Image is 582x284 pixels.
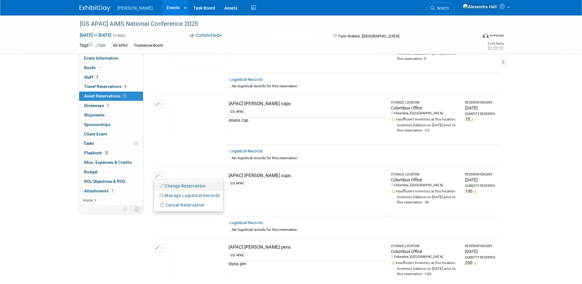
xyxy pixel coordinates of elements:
[465,255,495,260] div: Quantity Reserved:
[174,172,225,211] img: View Images
[426,3,455,14] a: Search
[338,34,399,38] span: Twin Waters, [GEOGRAPHIC_DATA]
[391,194,460,205] div: Inventory balance on [DATE] prior to this reservation: -30
[157,201,208,209] button: Cancel Reservation
[84,169,98,174] span: Budget
[229,227,496,232] div: No logistical records for this reservation.
[132,42,165,49] div: Tradeshow-Booth
[84,93,127,98] span: Asset Reservations
[83,141,94,146] span: Tasks
[391,111,460,116] div: Columbia, [GEOGRAPHIC_DATA]
[490,33,504,38] div: In-Person
[123,84,128,89] span: 4
[130,205,143,213] td: Toggle Event Tabs
[465,101,495,105] div: Reservation Date:
[465,244,495,248] div: Reservation Date:
[78,18,468,30] div: [GS APAC] AIMS National Conference 2025
[465,188,495,194] div: 100
[95,43,106,48] a: Edit
[84,75,99,80] span: Staff
[229,261,385,267] div: Stylus pen
[465,105,495,111] div: [DATE]
[83,198,93,203] span: more
[157,191,223,200] button: Manage Logistical Records
[118,6,153,10] span: [PERSON_NAME]
[84,56,118,61] span: Event Information
[229,220,263,225] a: Logistical Records
[79,148,143,158] a: Playbook22
[391,248,460,254] div: Columbus Office
[79,92,143,101] a: Asset Reservations5
[122,94,127,98] span: 5
[79,54,143,63] a: Event Information
[391,188,460,194] div: Insufficient Inventory at this location.
[84,65,103,70] span: Booth
[79,196,143,205] a: more
[229,244,385,250] div: [APAC] [PERSON_NAME] pens
[84,132,107,136] span: Client Event
[174,244,225,282] img: View Images
[84,122,110,127] span: Sponsorships
[113,34,125,37] span: (3 days)
[391,183,460,188] div: Columbia, [GEOGRAPHIC_DATA]
[157,182,209,190] button: Change Reservation
[103,151,110,155] span: 22
[79,168,143,177] a: Budget
[84,84,128,89] span: Travel Reservations
[84,188,115,193] span: Attachments
[84,179,125,184] span: ROI, Objectives & ROO
[79,120,143,129] a: Sponsorships
[441,32,504,41] div: Event Format
[465,248,495,254] div: [DATE]
[79,158,143,167] a: Misc. Expenses & Credits
[79,187,143,196] a: Attachments1
[229,181,246,186] div: GS APAC
[229,172,385,179] div: [APAC] [PERSON_NAME] cups
[79,42,106,49] td: Tags
[79,82,143,91] a: Travel Reservations4
[465,172,495,177] div: Reservation Date:
[79,5,110,11] img: ExhibitDay
[391,116,460,122] div: Insufficient Inventory at this location.
[391,101,460,105] div: Storage Location:
[79,73,143,82] a: Staff4
[229,117,385,123] div: Atlanis Cap
[487,42,504,45] div: Event Rating
[465,260,495,266] div: 200
[465,112,495,116] div: Quantity Reserved:
[229,156,496,161] div: No logistical records for this reservation.
[95,75,99,79] span: 4
[188,32,224,39] button: Committed
[229,149,263,153] a: Logistical Records
[120,205,131,213] td: Personalize Event Tab Strip
[106,103,110,108] span: 1
[391,244,460,248] div: Storage Location:
[84,112,105,117] span: Shipments
[79,101,143,110] a: Giveaways1
[483,33,489,38] img: Format-Inperson.png
[79,32,112,38] span: [DATE] [DATE]
[174,101,225,139] img: View Images
[98,66,102,69] i: Booth reservation complete
[84,160,132,165] span: Misc. Expenses & Credits
[111,42,130,49] div: GS APAC
[391,122,460,133] div: Inventory balance on [DATE] prior to this reservation: -24
[391,105,460,111] div: Columbus Office
[93,33,98,37] span: to
[465,177,495,183] div: [DATE]
[465,184,495,188] div: Quantity Reserved:
[391,259,460,266] div: Insufficient Inventory at this location.
[391,254,460,259] div: Columbia, [GEOGRAPHIC_DATA]
[229,84,496,89] div: No logistical records for this reservation.
[79,111,143,120] a: Shipments
[229,253,246,258] div: GS APAC
[84,103,110,108] span: Giveaways
[79,63,143,73] a: Booth
[229,101,385,107] div: [APAC] [PERSON_NAME] caps
[79,130,143,139] a: Client Event
[463,3,497,10] img: Alexandra Hall
[391,266,460,277] div: Inventory balance on [DATE] prior to this reservation: -100
[435,6,449,10] span: Search
[391,50,460,61] div: Inventory balance on [DATE] prior to this reservation: 0
[79,139,143,148] a: Tasks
